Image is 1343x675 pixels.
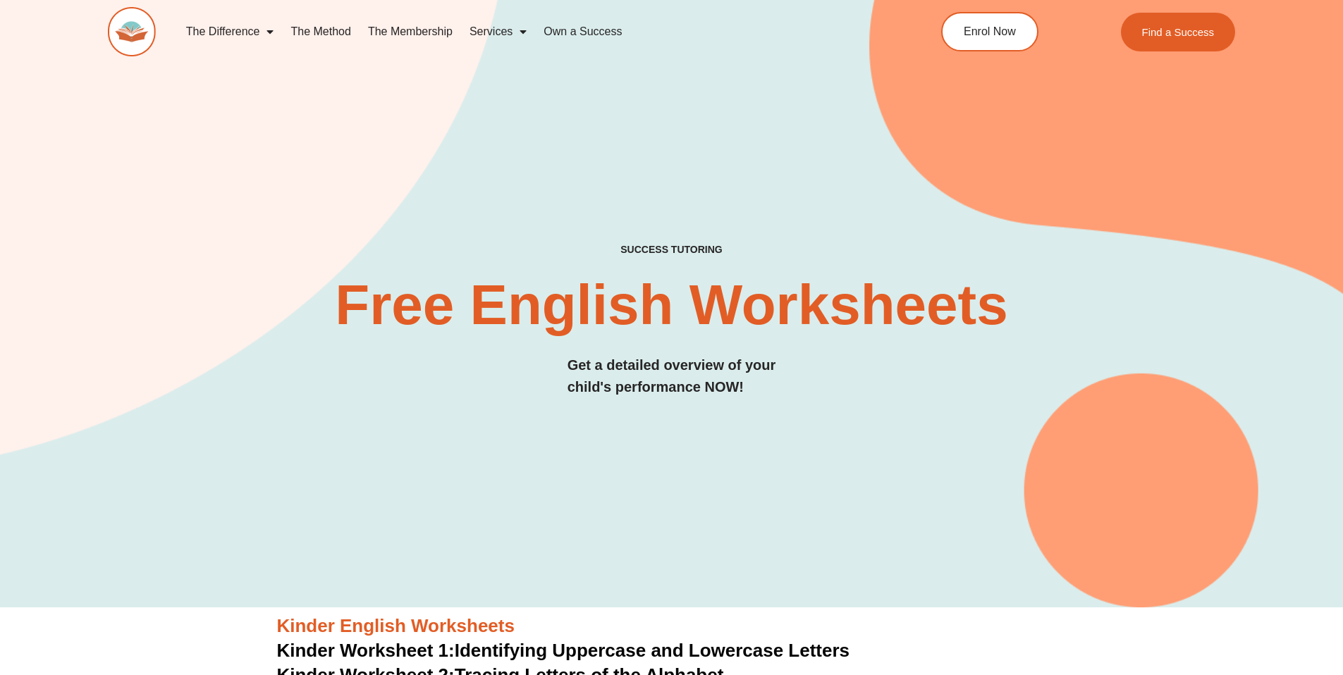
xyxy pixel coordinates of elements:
[282,16,359,48] a: The Method
[941,12,1038,51] a: Enrol Now
[1121,13,1236,51] a: Find a Success
[461,16,535,48] a: Services
[360,16,461,48] a: The Membership
[1273,607,1343,675] iframe: Chat Widget
[277,640,455,661] span: Kinder Worksheet 1:
[568,354,776,398] h3: Get a detailed overview of your child's performance NOW!
[277,640,850,661] a: Kinder Worksheet 1:Identifying Uppercase and Lowercase Letters
[964,26,1016,37] span: Enrol Now
[300,277,1044,333] h2: Free English Worksheets​
[277,614,1067,638] h3: Kinder English Worksheets
[535,16,630,48] a: Own a Success
[178,16,283,48] a: The Difference
[505,244,839,256] h4: SUCCESS TUTORING​
[1142,27,1215,37] span: Find a Success
[178,16,877,48] nav: Menu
